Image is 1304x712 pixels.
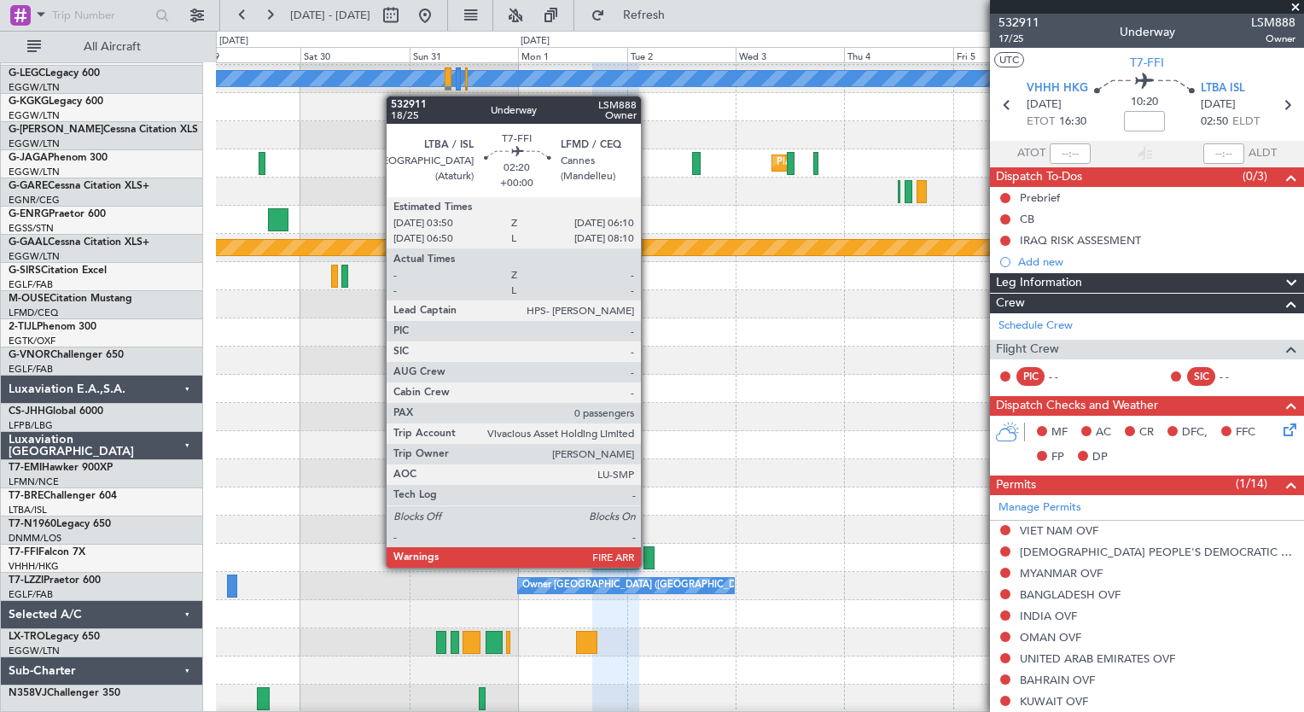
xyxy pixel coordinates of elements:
div: CB [1020,212,1034,226]
span: G-JAGA [9,153,48,163]
a: G-SIRSCitation Excel [9,266,107,276]
div: Tue 2 [627,47,736,62]
div: SIC [1187,367,1215,386]
a: CS-JHHGlobal 6000 [9,406,103,417]
div: Sat 30 [300,47,409,62]
a: EGGW/LTN [9,166,60,178]
span: G-SIRS [9,266,41,276]
span: G-GAAL [9,237,48,248]
span: FFC [1236,424,1255,441]
span: Owner [1251,32,1295,46]
span: 10:20 [1131,94,1158,111]
span: M-OUSE [9,294,49,304]
div: Owner [GEOGRAPHIC_DATA] ([GEOGRAPHIC_DATA]) [522,573,758,598]
span: G-KGKG [9,96,49,107]
span: FP [1051,449,1064,466]
a: N358VJChallenger 350 [9,688,120,698]
span: CS-JHH [9,406,45,417]
span: G-VNOR [9,350,50,360]
div: MYANMAR OVF [1020,566,1103,581]
span: Dispatch To-Dos [996,167,1082,187]
a: T7-LZZIPraetor 600 [9,575,101,586]
span: LTBA ISL [1201,80,1245,97]
a: EGNR/CEG [9,194,60,207]
span: G-ENRG [9,209,49,219]
div: VIET NAM OVF [1020,523,1098,538]
span: [DATE] - [DATE] [290,8,370,23]
a: G-ENRGPraetor 600 [9,209,106,219]
span: ELDT [1232,114,1260,131]
span: T7-N1960 [9,519,56,529]
a: EGGW/LTN [9,109,60,122]
div: UNITED ARAB EMIRATES OVF [1020,651,1175,666]
a: G-GARECessna Citation XLS+ [9,181,149,191]
a: G-KGKGLegacy 600 [9,96,103,107]
span: 532911 [998,14,1039,32]
div: Thu 4 [844,47,952,62]
a: EGGW/LTN [9,250,60,263]
a: DNMM/LOS [9,532,61,545]
a: EGGW/LTN [9,137,60,150]
div: INDIA OVF [1020,609,1077,623]
div: [DATE] [521,34,550,49]
a: EGGW/LTN [9,81,60,94]
span: ALDT [1249,145,1277,162]
a: LTBA/ISL [9,504,47,516]
span: Refresh [608,9,680,21]
div: [DATE] [219,34,248,49]
div: Planned Maint [GEOGRAPHIC_DATA] ([GEOGRAPHIC_DATA]) [777,150,1045,176]
span: (0/3) [1243,167,1267,185]
div: KUWAIT OVF [1020,694,1088,709]
span: N358VJ [9,688,47,698]
a: G-VNORChallenger 650 [9,350,124,360]
a: G-JAGAPhenom 300 [9,153,108,163]
span: (1/14) [1236,475,1267,493]
span: ETOT [1027,114,1055,131]
span: G-GARE [9,181,48,191]
div: - - [1220,369,1258,384]
span: Leg Information [996,273,1082,293]
a: G-GAALCessna Citation XLS+ [9,237,149,248]
span: 02:50 [1201,114,1228,131]
div: BAHRAIN OVF [1020,673,1095,687]
a: EGLF/FAB [9,363,53,376]
div: - - [1049,369,1087,384]
span: All Aircraft [44,41,180,53]
button: UTC [994,52,1024,67]
span: [DATE] [1201,96,1236,114]
div: Wed 3 [736,47,844,62]
a: LFMN/NCE [9,476,59,488]
a: G-LEGCLegacy 600 [9,68,100,79]
button: All Aircraft [19,33,185,61]
div: OMAN OVF [1020,630,1081,645]
a: Manage Permits [998,499,1081,516]
a: EGLF/FAB [9,588,53,601]
a: Schedule Crew [998,318,1073,335]
div: Mon 1 [518,47,626,62]
div: Sun 31 [410,47,518,62]
span: G-LEGC [9,68,45,79]
span: G-[PERSON_NAME] [9,125,103,135]
a: VHHH/HKG [9,560,59,573]
span: T7-BRE [9,491,44,501]
span: T7-FFI [1130,54,1164,72]
div: Fri 29 [192,47,300,62]
span: ATOT [1017,145,1045,162]
div: PIC [1016,367,1045,386]
a: EGGW/LTN [9,645,60,657]
a: G-[PERSON_NAME]Cessna Citation XLS [9,125,198,135]
span: DFC, [1182,424,1208,441]
button: Refresh [583,2,685,29]
a: EGSS/STN [9,222,54,235]
div: Prebrief [1020,190,1060,205]
a: EGLF/FAB [9,278,53,291]
span: LX-TRO [9,632,45,642]
div: Add new [1018,254,1295,269]
span: [DATE] [1027,96,1062,114]
div: [DEMOGRAPHIC_DATA] PEOPLE'S DEMOCRATIC REPUBLIC OVF [1020,545,1295,559]
a: T7-EMIHawker 900XP [9,463,113,473]
span: Dispatch Checks and Weather [996,396,1158,416]
a: 2-TIJLPhenom 300 [9,322,96,332]
span: Permits [996,476,1036,495]
a: LFPB/LBG [9,419,53,432]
